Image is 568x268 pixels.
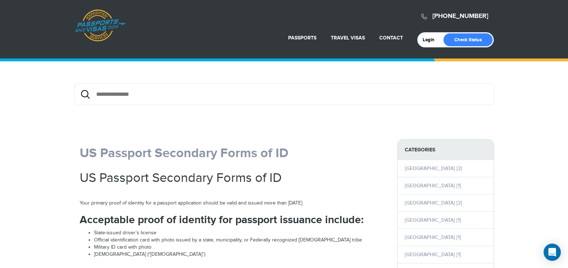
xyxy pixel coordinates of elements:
strong: Acceptable proof of identity for passport issuance include: [80,213,363,226]
li: [DEMOGRAPHIC_DATA] (“[DEMOGRAPHIC_DATA]”) [94,251,381,258]
a: [GEOGRAPHIC_DATA] [2] [405,165,462,171]
a: Check Status [443,33,493,46]
a: [GEOGRAPHIC_DATA] [1] [405,183,461,189]
div: Open Intercom Messenger [544,244,561,261]
a: [GEOGRAPHIC_DATA] [1] [405,251,461,258]
a: [GEOGRAPHIC_DATA] [2] [405,200,462,206]
strong: Categories [398,140,494,160]
div: {/exp:low_search:form} [74,84,494,105]
a: [GEOGRAPHIC_DATA] [1] [405,234,461,240]
a: Passports [288,35,316,41]
li: Official identification card with photo issued by a state, municipality, or Federally recognized ... [94,237,381,244]
h1: US Passport Secondary Forms of ID [80,171,381,185]
h1: US Passport Secondary Forms of ID [80,146,381,161]
a: Login [423,37,440,43]
p: Your primary proof of identity for a passport application should be valid and issued more than [D... [80,200,381,207]
a: Travel Visas [331,35,365,41]
a: [PHONE_NUMBER] [432,12,488,20]
li: Military ID card with photo [94,244,381,251]
a: Passports & [DOMAIN_NAME] [75,9,126,42]
li: State-issued driver’s license [94,230,381,237]
a: [GEOGRAPHIC_DATA] [1] [405,217,461,223]
a: Contact [379,35,403,41]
